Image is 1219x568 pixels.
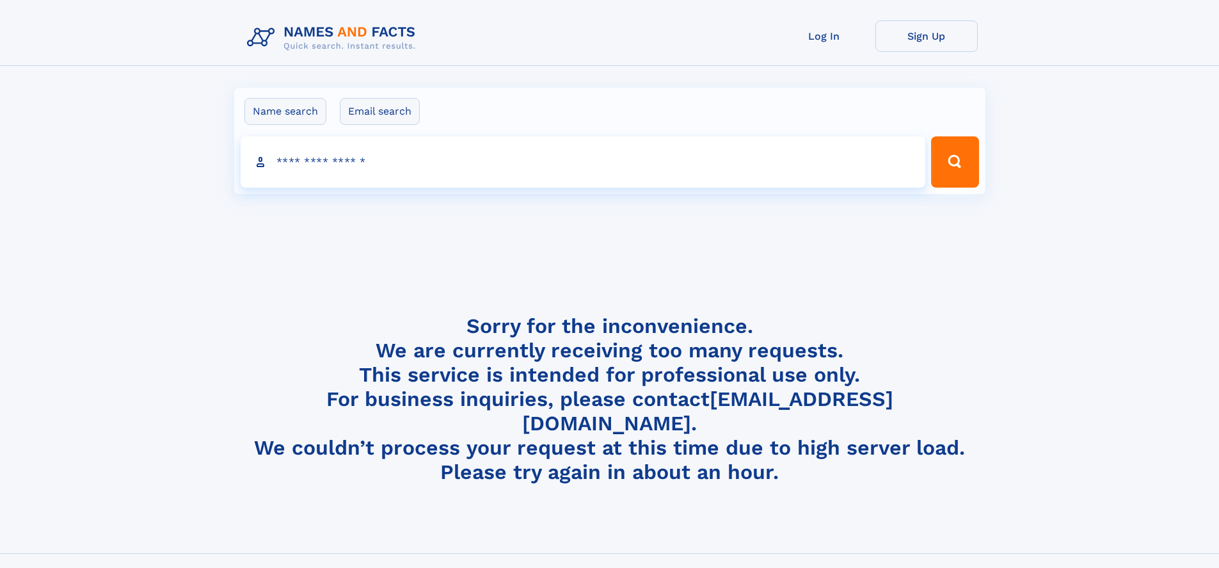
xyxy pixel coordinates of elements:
[242,314,978,485] h4: Sorry for the inconvenience. We are currently receiving too many requests. This service is intend...
[522,387,893,435] a: [EMAIL_ADDRESS][DOMAIN_NAME]
[244,98,326,125] label: Name search
[773,20,875,52] a: Log In
[931,136,978,188] button: Search Button
[875,20,978,52] a: Sign Up
[340,98,420,125] label: Email search
[242,20,426,55] img: Logo Names and Facts
[241,136,926,188] input: search input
